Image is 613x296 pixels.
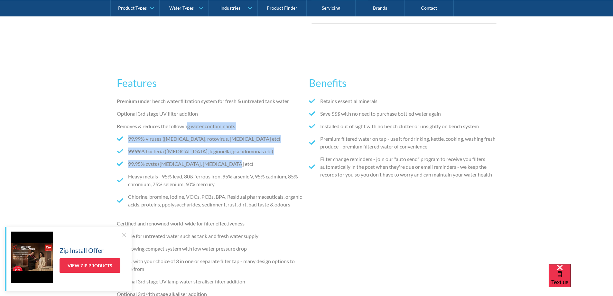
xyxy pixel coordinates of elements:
[117,122,304,130] p: Removes & reduces the following water contaminants
[117,97,304,105] p: Premium under bench water filtration system for fresh & untreated tank water
[117,257,304,273] p: Comes with your choice of 3 in one or separate filter tap - many design options to choose from
[117,110,304,118] p: Optional 3rd stage UV filter addition
[60,245,104,255] h5: Zip Install Offer
[117,232,304,240] p: Suitable for untreated water such as tank and fresh water supply
[118,5,147,11] div: Product Types
[309,75,496,91] h2: Benefits
[60,258,120,273] a: View Zip Products
[309,110,496,118] li: Save $$$ with no need to purchase bottled water again
[309,122,496,130] li: Installed out of sight with no bench clutter or unsightly on bench system
[117,245,304,253] p: Free flowing compact system with low water pressure drop
[117,278,304,285] p: Optional 3rd stage UV lamp water steraliser filter addition
[117,160,304,168] li: 99.95% cysts ([MEDICAL_DATA], [MEDICAL_DATA] etc)
[117,135,304,143] li: 99.99% viruses ([MEDICAL_DATA], rotovirus, [MEDICAL_DATA] etc)
[117,75,304,91] h2: Features
[309,97,496,105] li: Retains essential minerals
[309,135,496,150] li: Premium filtered water on tap - use it for drinking, kettle, cooking, washing fresh produce - pre...
[11,232,53,283] img: Zip Install Offer
[117,220,304,227] p: Certified and renowned world-wide for filter effectiveness
[220,5,240,11] div: Industries
[549,264,613,296] iframe: podium webchat widget bubble
[169,5,194,11] div: Water Types
[117,173,304,188] li: Heavy metals - 95% lead, 80& ferrous iron, 95% arsenic V, 95% cadmium, 85% chromium, 75% selenium...
[117,148,304,155] li: 99.99% bacteria ([MEDICAL_DATA], legionella, pseudomonas etc)
[309,155,496,178] li: Filter change reminders - join our "auto send" program to receive you filters automatically in th...
[117,193,304,208] li: Chlorine, bromine, Iodine, VOCs, PCBs, BPA, Residual pharmaceuticals, organic acids, proteins, pp...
